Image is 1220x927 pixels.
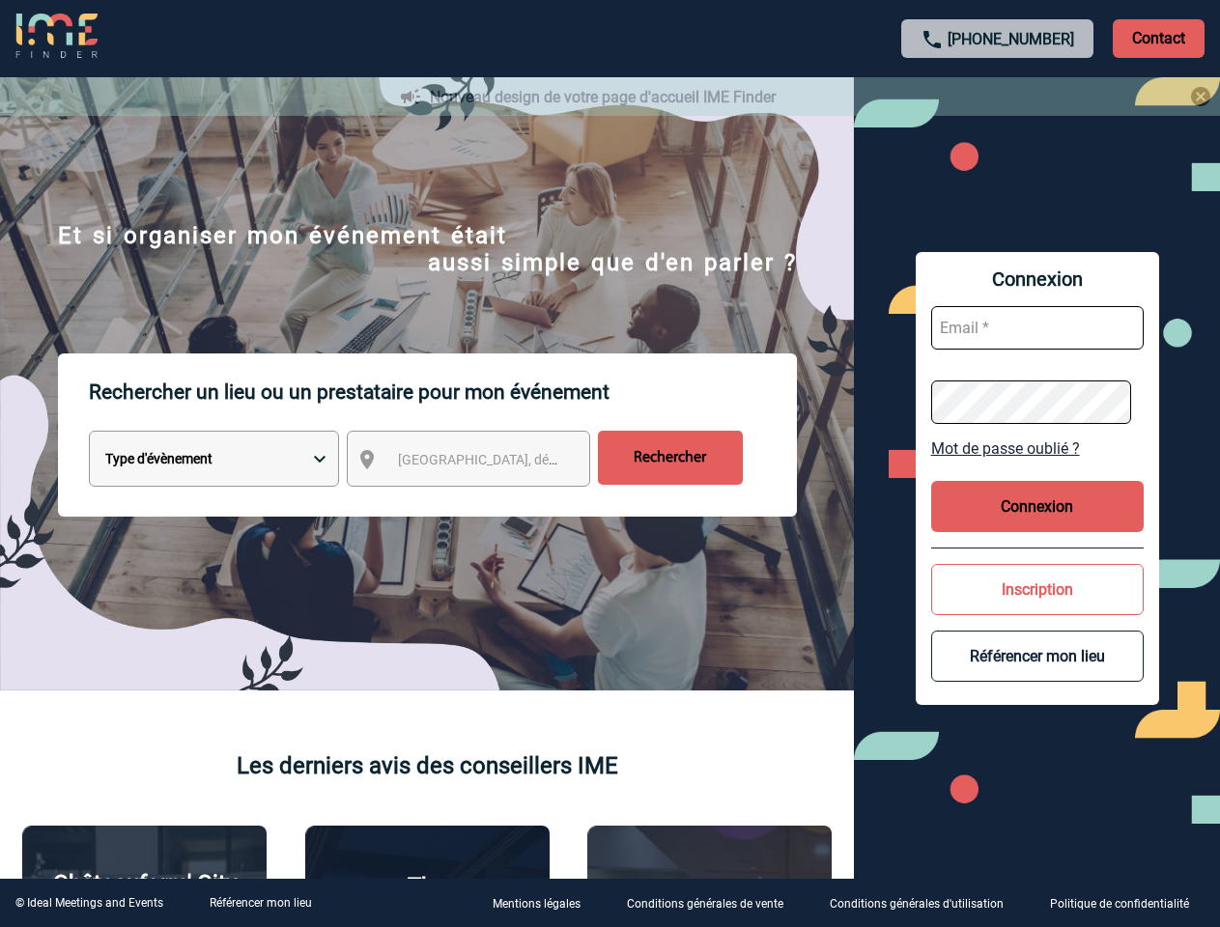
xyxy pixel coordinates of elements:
p: Conditions générales de vente [627,898,783,912]
p: Mentions légales [493,898,581,912]
a: Conditions générales d'utilisation [814,894,1035,913]
a: Conditions générales de vente [611,894,814,913]
a: Mentions légales [477,894,611,913]
div: © Ideal Meetings and Events [15,896,163,910]
a: Politique de confidentialité [1035,894,1220,913]
p: Politique de confidentialité [1050,898,1189,912]
a: Référencer mon lieu [210,896,312,910]
p: Conditions générales d'utilisation [830,898,1004,912]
